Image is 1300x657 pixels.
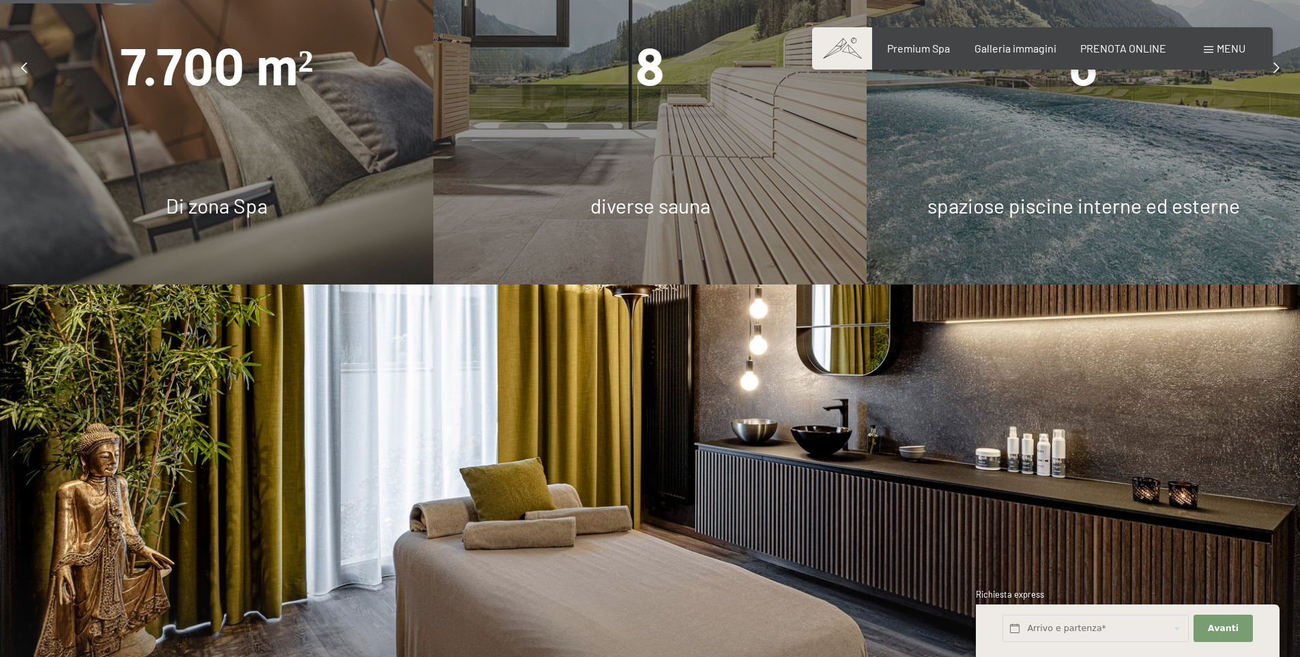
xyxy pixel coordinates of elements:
[1069,38,1098,98] span: 6
[166,193,268,218] span: Di zona Spa
[1080,42,1166,55] a: PRENOTA ONLINE
[1217,42,1245,55] span: Menu
[635,38,665,98] span: 8
[974,42,1056,55] a: Galleria immagini
[887,42,950,55] a: Premium Spa
[976,589,1044,600] span: Richiesta express
[1194,615,1252,643] button: Avanti
[927,193,1240,218] span: spaziose piscine interne ed esterne
[590,193,710,218] span: diverse sauna
[120,38,314,98] span: 7.700 m²
[1208,622,1239,634] span: Avanti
